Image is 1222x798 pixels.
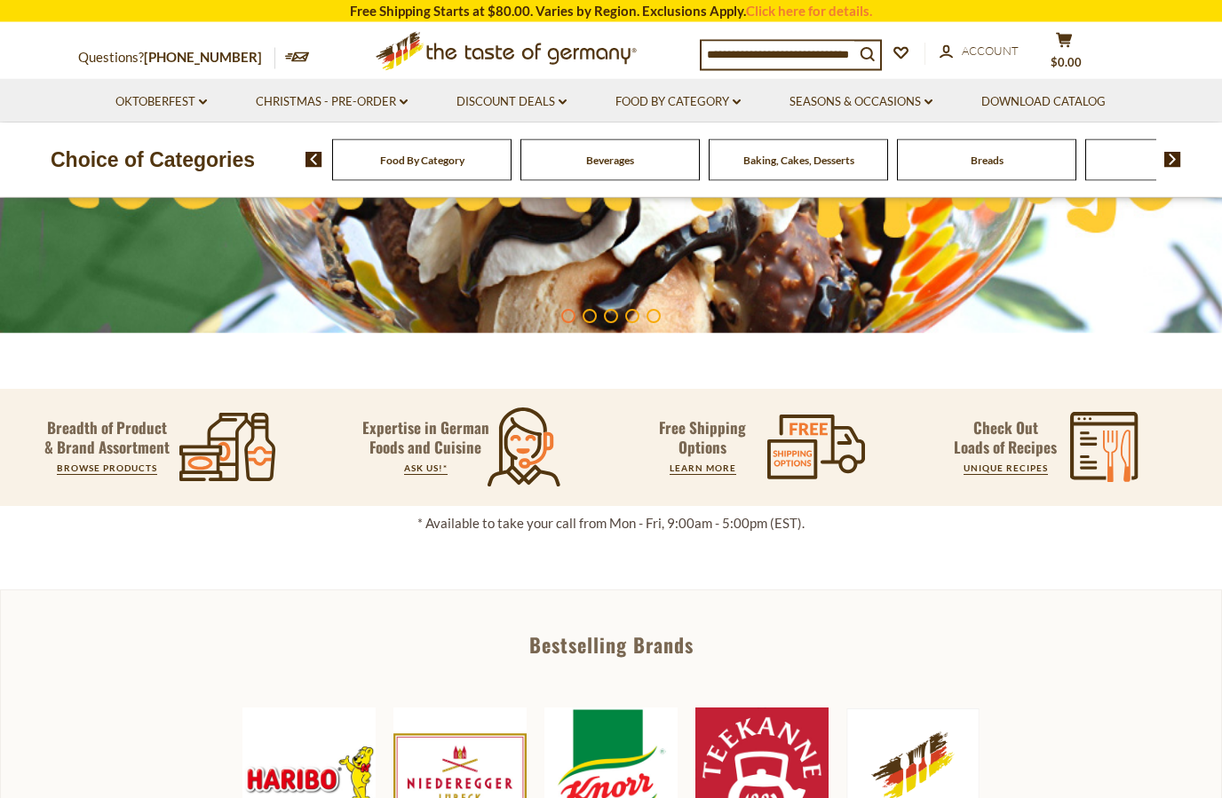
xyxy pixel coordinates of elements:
a: Discount Deals [456,92,567,112]
p: Questions? [78,46,275,69]
a: Christmas - PRE-ORDER [256,92,408,112]
a: Food By Category [615,92,741,112]
a: Seasons & Occasions [790,92,932,112]
a: UNIQUE RECIPES [964,463,1048,474]
p: Expertise in German Foods and Cuisine [361,419,489,458]
img: next arrow [1164,152,1181,168]
img: previous arrow [305,152,322,168]
a: LEARN MORE [670,463,736,474]
a: Beverages [586,154,634,167]
a: Food By Category [380,154,464,167]
a: Baking, Cakes, Desserts [743,154,854,167]
p: Breadth of Product & Brand Assortment [44,419,170,458]
div: Bestselling Brands [1,636,1221,655]
button: $0.00 [1037,32,1091,76]
a: ASK US!* [404,463,448,474]
a: Account [940,42,1019,61]
a: BROWSE PRODUCTS [57,463,157,474]
a: Breads [971,154,1004,167]
p: Free Shipping Options [644,419,761,458]
a: Download Catalog [981,92,1106,112]
a: Oktoberfest [115,92,207,112]
a: Click here for details. [746,3,872,19]
span: $0.00 [1051,55,1082,69]
a: [PHONE_NUMBER] [144,49,262,65]
p: Check Out Loads of Recipes [954,419,1057,458]
span: Account [962,43,1019,58]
